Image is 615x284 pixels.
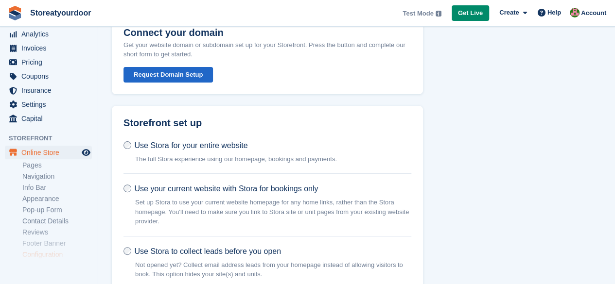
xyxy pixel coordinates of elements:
[452,5,489,21] a: Get Live
[403,9,433,18] span: Test Mode
[436,11,441,17] img: icon-info-grey-7440780725fd019a000dd9b08b2336e03edf1995a4989e88bcd33f0948082b44.svg
[22,183,92,192] a: Info Bar
[5,41,92,55] a: menu
[123,141,131,149] input: Use Stora for your entire website The full Stora experience using our homepage, bookings and paym...
[21,55,80,69] span: Pricing
[123,184,131,192] input: Use your current website with Stora for bookings only Set up Stora to use your current website ho...
[581,8,606,18] span: Account
[22,228,92,237] a: Reviews
[22,261,92,270] a: Check-in
[123,27,224,38] h2: Connect your domain
[5,84,92,97] a: menu
[22,161,92,170] a: Pages
[22,217,92,226] a: Contact Details
[21,84,80,97] span: Insurance
[9,134,97,143] span: Storefront
[123,67,213,83] button: Request Domain Setup
[5,98,92,111] a: menu
[26,5,95,21] a: Storeatyourdoor
[135,260,411,279] p: Not opened yet? Collect email address leads from your homepage instead of allowing visitors to bo...
[5,69,92,83] a: menu
[123,117,411,129] h2: Storefront set up
[22,250,92,259] a: Configuration
[458,8,483,18] span: Get Live
[547,8,561,17] span: Help
[123,40,411,59] p: Get your website domain or subdomain set up for your Storefront. Press the button and complete ou...
[123,247,131,255] input: Use Stora to collect leads before you open Not opened yet? Collect email address leads from your ...
[5,146,92,159] a: menu
[22,205,92,215] a: Pop-up Form
[570,8,580,17] img: David Griffith-Owen
[22,194,92,203] a: Appearance
[5,55,92,69] a: menu
[21,112,80,125] span: Capital
[21,146,80,159] span: Online Store
[80,147,92,158] a: Preview store
[134,184,318,193] span: Use your current website with Stora for bookings only
[499,8,519,17] span: Create
[8,6,22,20] img: stora-icon-8386f47178a22dfd0bd8f6a31ec36ba5ce8667c1dd55bd0f319d3a0aa187defe.svg
[135,154,337,164] p: The full Stora experience using our homepage, bookings and payments.
[135,198,411,226] p: Set up Stora to use your current website homepage for any home links, rather than the Stora homep...
[134,247,281,255] span: Use Stora to collect leads before you open
[134,141,247,150] span: Use Stora for your entire website
[21,27,80,41] span: Analytics
[5,112,92,125] a: menu
[22,172,92,181] a: Navigation
[21,69,80,83] span: Coupons
[21,98,80,111] span: Settings
[22,239,92,248] a: Footer Banner
[5,27,92,41] a: menu
[21,41,80,55] span: Invoices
